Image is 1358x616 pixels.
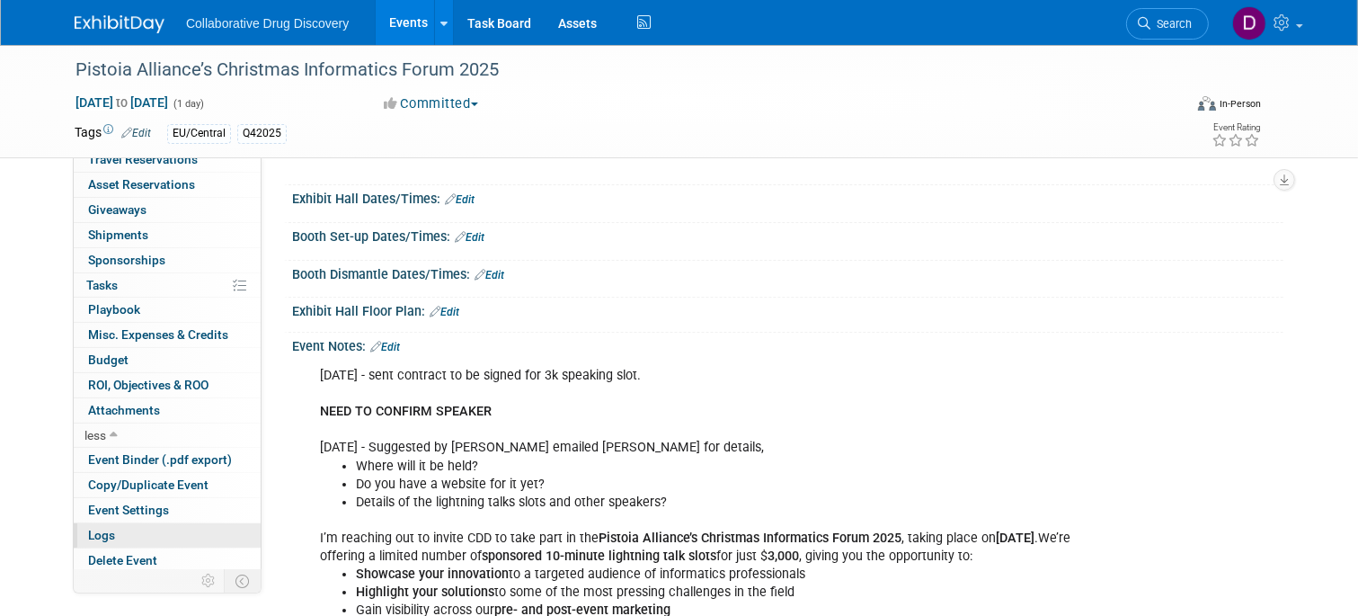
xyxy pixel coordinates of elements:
a: Delete Event [74,549,261,573]
span: Copy/Duplicate Event [88,478,209,492]
span: Collaborative Drug Discovery [186,16,349,31]
a: Event Binder (.pdf export) [74,448,261,472]
td: Toggle Event Tabs [225,569,262,593]
img: Format-Inperson.png [1198,96,1216,111]
a: ROI, Objectives & ROO [74,373,261,397]
span: Giveaways [88,202,146,217]
a: Edit [370,341,400,353]
a: Edit [121,127,151,139]
b: Pistoia Alliance’s Christmas Informatics Forum 2025 [599,531,901,546]
span: Shipments [88,228,148,242]
a: Playbook [74,298,261,322]
span: Sponsorships [88,253,165,267]
b: sponsored 10-minute lightning talk slots [482,549,716,564]
a: Edit [455,231,484,244]
td: Tags [75,123,151,144]
b: NEED TO CONFIRM SPEAKER [320,404,492,419]
div: Exhibit Hall Floor Plan: [292,298,1283,321]
li: to some of the most pressing challenges in the field [356,584,1080,602]
span: Event Settings [88,503,169,517]
a: Copy/Duplicate Event [74,473,261,497]
div: Booth Dismantle Dates/Times: [292,261,1283,284]
span: [DATE] [DATE] [75,94,169,111]
div: Pistoia Alliance’s Christmas Informatics Forum 2025 [69,54,1160,86]
a: Giveaways [74,198,261,222]
span: Tasks [86,278,118,292]
div: Event Notes: [292,333,1283,356]
a: Event Settings [74,498,261,522]
td: Personalize Event Tab Strip [193,569,225,593]
span: Search [1150,17,1192,31]
img: ExhibitDay [75,15,164,33]
span: less [84,428,106,442]
a: Shipments [74,223,261,247]
a: Travel Reservations [74,147,261,172]
b: Showcase your innovation [356,567,509,582]
span: Delete Event [88,553,157,567]
span: ROI, Objectives & ROO [88,378,209,392]
span: Misc. Expenses & Credits [88,327,228,342]
span: Event Binder (.pdf export) [88,452,232,467]
div: Q42025 [237,124,287,143]
a: Sponsorships [74,248,261,272]
a: Edit [475,269,504,281]
b: [DATE] [996,531,1034,546]
a: Misc. Expenses & Credits [74,323,261,347]
div: In-Person [1219,97,1261,111]
div: Booth Set-up Dates/Times: [292,223,1283,246]
div: EU/Central [167,124,231,143]
a: Edit [445,193,475,206]
li: Do you have a website for it yet? [356,476,1080,494]
b: 3,000 [768,549,799,564]
a: Edit [430,306,459,318]
a: Attachments [74,398,261,423]
a: Budget [74,348,261,372]
span: Asset Reservations [88,177,195,192]
b: Highlight your solutions [356,585,494,600]
button: Committed [378,94,485,113]
span: Budget [88,353,129,367]
span: Attachments [88,403,160,417]
div: Event Format [1086,94,1261,121]
img: Daniel Castro [1232,6,1266,40]
span: (1 day) [172,98,204,110]
li: Where will it be held? [356,458,1080,476]
span: Playbook [88,302,140,317]
span: Travel Reservations [88,152,198,166]
div: Exhibit Hall Dates/Times: [292,185,1283,209]
a: Search [1126,8,1209,40]
a: less [74,424,261,448]
li: to a targeted audience of informatics professionals [356,566,1080,584]
span: to [113,95,130,110]
a: Tasks [74,273,261,298]
a: Logs [74,523,261,548]
li: Details of the lightning talks slots and other speakers? [356,494,1080,512]
span: Logs [88,528,115,542]
a: Asset Reservations [74,173,261,197]
div: Event Rating [1212,123,1260,132]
